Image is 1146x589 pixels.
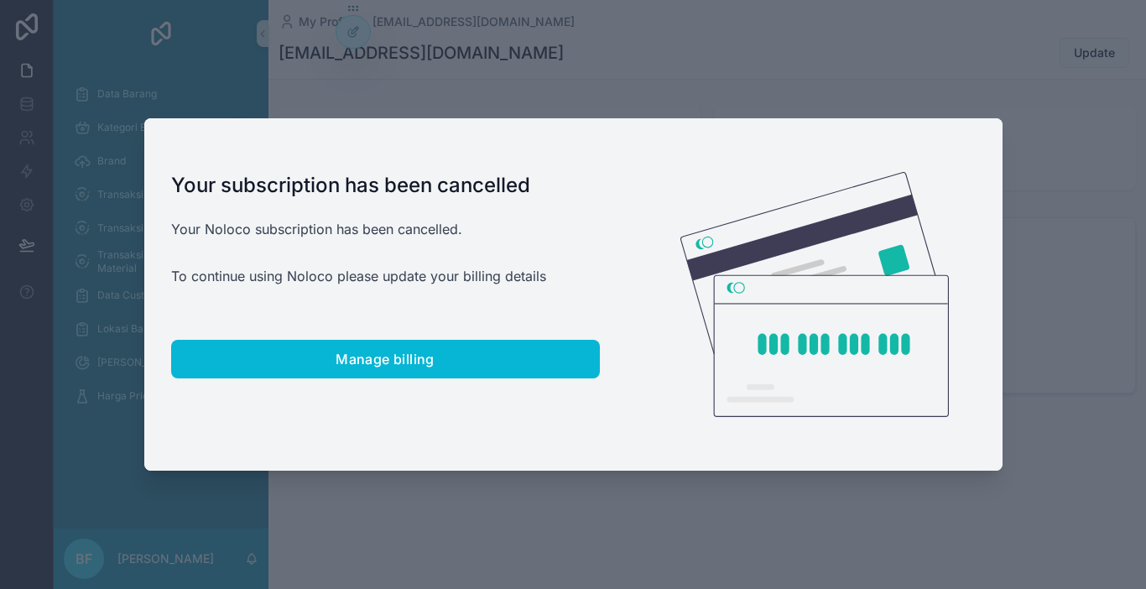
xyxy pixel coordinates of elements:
[171,266,600,286] p: To continue using Noloco please update your billing details
[171,172,600,199] h1: Your subscription has been cancelled
[171,340,600,378] button: Manage billing
[171,219,600,239] p: Your Noloco subscription has been cancelled.
[680,172,949,417] img: Credit card illustration
[336,351,435,367] span: Manage billing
